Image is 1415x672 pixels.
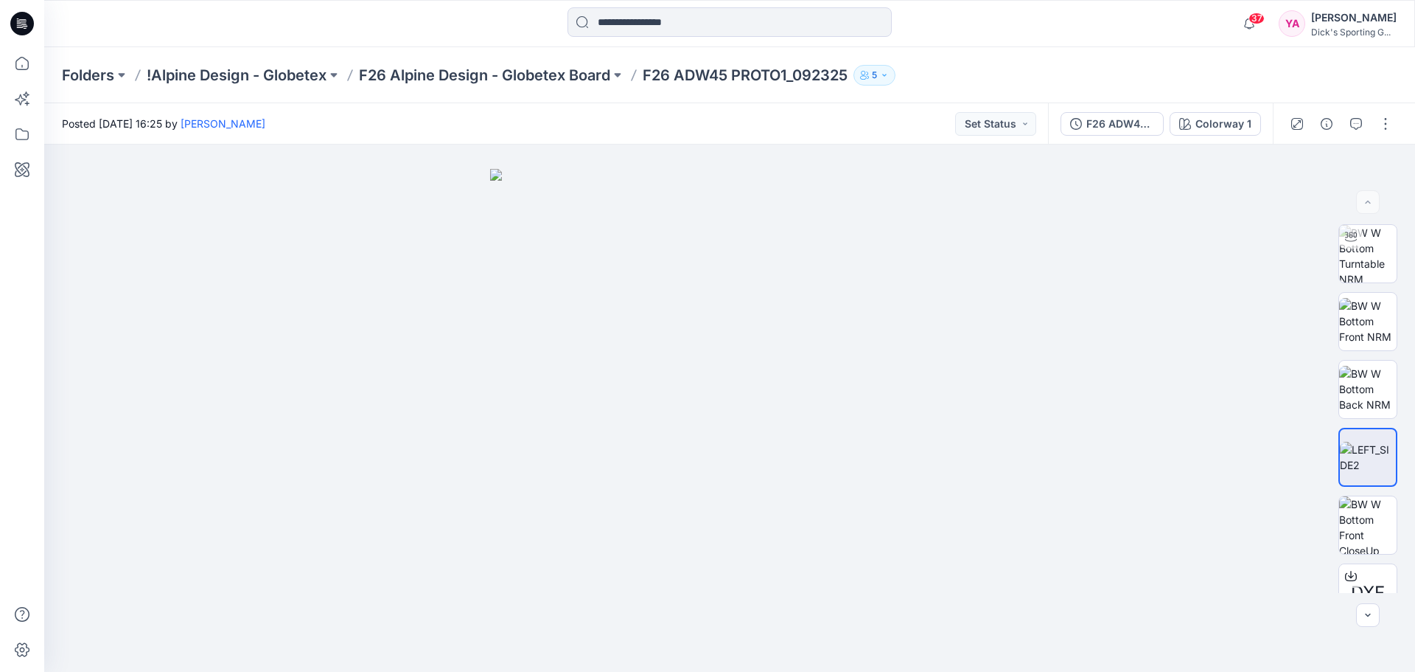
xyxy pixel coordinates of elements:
[1311,9,1397,27] div: [PERSON_NAME]
[1279,10,1305,37] div: YA
[1248,13,1265,24] span: 37
[1339,366,1397,412] img: BW W Bottom Back NRM
[1339,298,1397,344] img: BW W Bottom Front NRM
[62,65,114,86] a: Folders
[1339,225,1397,283] img: BW W Bottom Turntable NRM
[1195,116,1251,132] div: Colorway 1
[1339,496,1397,554] img: BW W Bottom Front CloseUp NRM
[643,65,848,86] p: F26 ADW45 PROTO1_092325
[1170,112,1261,136] button: Colorway 1
[147,65,326,86] a: !Alpine Design - Globetex
[1351,580,1385,606] span: DXF
[1315,112,1338,136] button: Details
[1061,112,1164,136] button: F26 ADW45 PROTO1_092325
[359,65,610,86] a: F26 Alpine Design - Globetex Board
[181,117,265,130] a: [PERSON_NAME]
[853,65,895,86] button: 5
[1340,442,1396,473] img: LEFT_SIDE2
[1086,116,1154,132] div: F26 ADW45 PROTO1_092325
[62,116,265,131] span: Posted [DATE] 16:25 by
[1311,27,1397,38] div: Dick's Sporting G...
[872,67,877,83] p: 5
